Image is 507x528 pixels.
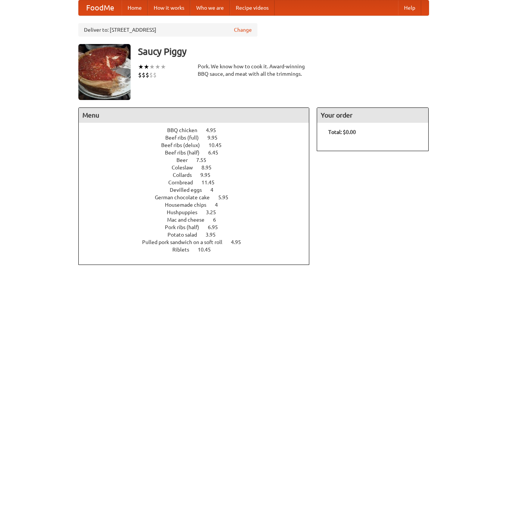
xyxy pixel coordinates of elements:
[144,63,149,71] li: ★
[215,202,225,208] span: 4
[210,187,221,193] span: 4
[142,239,255,245] a: Pulled pork sandwich on a soft roll 4.95
[206,127,223,133] span: 4.95
[155,63,160,71] li: ★
[165,224,232,230] a: Pork ribs (half) 6.95
[200,172,218,178] span: 9.95
[167,127,205,133] span: BBQ chicken
[155,194,217,200] span: German chocolate cake
[138,71,142,79] li: $
[231,239,248,245] span: 4.95
[168,232,229,238] a: Potato salad 3.95
[173,172,199,178] span: Collards
[165,150,207,156] span: Beef ribs (half)
[317,108,428,123] h4: Your order
[190,0,230,15] a: Who we are
[172,165,200,171] span: Coleslaw
[161,142,207,148] span: Beef ribs (delux)
[213,217,223,223] span: 6
[148,0,190,15] a: How it works
[207,135,225,141] span: 9.95
[165,150,232,156] a: Beef ribs (half) 6.45
[165,202,214,208] span: Housemade chips
[206,232,223,238] span: 3.95
[167,217,230,223] a: Mac and cheese 6
[167,217,212,223] span: Mac and cheese
[78,23,257,37] div: Deliver to: [STREET_ADDRESS]
[79,0,122,15] a: FoodMe
[208,224,225,230] span: 6.95
[167,209,205,215] span: Hushpuppies
[153,71,157,79] li: $
[165,202,232,208] a: Housemade chips 4
[168,179,228,185] a: Cornbread 11.45
[206,209,223,215] span: 3.25
[234,26,252,34] a: Change
[172,247,225,253] a: Riblets 10.45
[149,71,153,79] li: $
[145,71,149,79] li: $
[170,187,209,193] span: Devilled eggs
[172,165,225,171] a: Coleslaw 8.95
[138,44,429,59] h3: Saucy Piggy
[170,187,227,193] a: Devilled eggs 4
[165,135,231,141] a: Beef ribs (full) 9.95
[173,172,224,178] a: Collards 9.95
[230,0,275,15] a: Recipe videos
[208,150,226,156] span: 6.45
[168,179,200,185] span: Cornbread
[138,63,144,71] li: ★
[165,224,207,230] span: Pork ribs (half)
[209,142,229,148] span: 10.45
[155,194,242,200] a: German chocolate cake 5.95
[201,179,222,185] span: 11.45
[78,44,131,100] img: angular.jpg
[198,63,310,78] div: Pork. We know how to cook it. Award-winning BBQ sauce, and meat with all the trimmings.
[160,63,166,71] li: ★
[176,157,195,163] span: Beer
[172,247,197,253] span: Riblets
[201,165,219,171] span: 8.95
[218,194,236,200] span: 5.95
[149,63,155,71] li: ★
[176,157,220,163] a: Beer 7.55
[398,0,421,15] a: Help
[198,247,218,253] span: 10.45
[196,157,214,163] span: 7.55
[168,232,204,238] span: Potato salad
[142,239,230,245] span: Pulled pork sandwich on a soft roll
[167,127,230,133] a: BBQ chicken 4.95
[328,129,356,135] b: Total: $0.00
[142,71,145,79] li: $
[165,135,206,141] span: Beef ribs (full)
[79,108,309,123] h4: Menu
[167,209,230,215] a: Hushpuppies 3.25
[161,142,235,148] a: Beef ribs (delux) 10.45
[122,0,148,15] a: Home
